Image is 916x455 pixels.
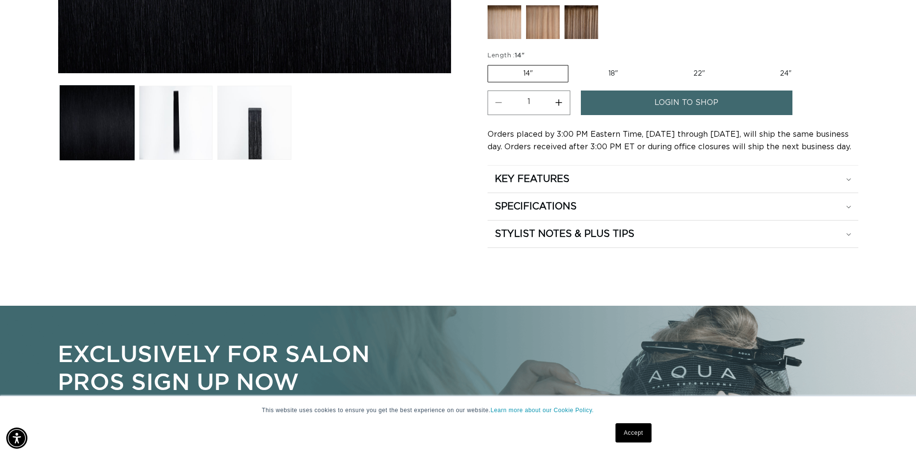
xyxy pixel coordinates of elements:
label: 22" [658,65,740,82]
img: Tahoe Root Tap - Tape In [488,5,521,39]
label: 14" [488,65,568,82]
h2: KEY FEATURES [495,173,569,185]
button: Load image 2 in gallery view [139,86,213,160]
span: 14" [515,52,525,59]
span: Orders placed by 3:00 PM Eastern Time, [DATE] through [DATE], will ship the same business day. Or... [488,130,851,151]
span: login to shop [654,91,718,115]
img: Como Root Tap - Tape In [565,5,598,39]
p: Exclusively for Salon Pros Sign Up Now [58,339,389,395]
summary: SPECIFICATIONS [488,193,858,220]
legend: Length : [488,51,526,61]
p: This website uses cookies to ensure you get the best experience on our website. [262,406,654,415]
a: Como Root Tap - Tape In [565,5,598,44]
a: login to shop [581,91,792,115]
label: 18" [573,65,653,82]
a: Learn more about our Cookie Policy. [490,407,594,414]
button: Load image 1 in gallery view [60,86,134,160]
img: Arabian Root Tap - Tape In [526,5,560,39]
a: Accept [615,423,651,442]
h2: STYLIST NOTES & PLUS TIPS [495,228,634,240]
h2: SPECIFICATIONS [495,200,577,213]
summary: KEY FEATURES [488,166,858,193]
button: Load image 3 in gallery view [217,86,291,160]
label: 24" [745,65,827,82]
summary: STYLIST NOTES & PLUS TIPS [488,221,858,247]
a: Arabian Root Tap - Tape In [526,5,560,44]
a: Tahoe Root Tap - Tape In [488,5,521,44]
div: Accessibility Menu [6,428,27,449]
